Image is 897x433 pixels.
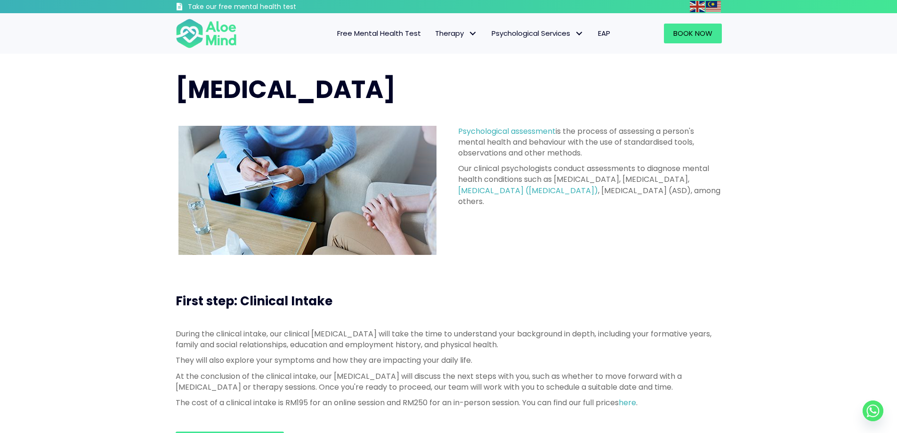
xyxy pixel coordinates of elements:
span: Therapy: submenu [466,27,480,41]
span: Psychological Services: submenu [573,27,586,41]
p: The cost of a clinical intake is RM195 for an online session and RM250 for an in-person session. ... [176,397,722,408]
p: They will also explore your symptoms and how they are impacting your daily life. [176,355,722,366]
a: TherapyTherapy: submenu [428,24,485,43]
span: Free Mental Health Test [337,28,421,38]
a: Malay [706,1,722,12]
a: Whatsapp [863,400,883,421]
a: Psychological ServicesPsychological Services: submenu [485,24,591,43]
a: English [690,1,706,12]
a: Take our free mental health test [176,2,347,13]
a: Book Now [664,24,722,43]
a: Psychological assessment [458,126,556,137]
p: Our clinical psychologists conduct assessments to diagnose mental health conditions such as [MEDI... [458,163,722,207]
span: Psychological Services [492,28,584,38]
span: First step: Clinical Intake [176,293,332,310]
p: is the process of assessing a person's mental health and behaviour with the use of standardised t... [458,126,722,159]
h3: Take our free mental health test [188,2,347,12]
span: EAP [598,28,610,38]
img: psychological assessment [178,126,436,255]
img: en [690,1,705,12]
nav: Menu [249,24,617,43]
a: EAP [591,24,617,43]
span: Book Now [673,28,712,38]
p: At the conclusion of the clinical intake, our [MEDICAL_DATA] will discuss the next steps with you... [176,371,722,392]
img: Aloe mind Logo [176,18,237,49]
a: here [619,397,636,408]
span: [MEDICAL_DATA] [176,72,396,106]
img: ms [706,1,721,12]
span: Therapy [435,28,477,38]
p: During the clinical intake, our clinical [MEDICAL_DATA] will take the time to understand your bac... [176,328,722,350]
a: Free Mental Health Test [330,24,428,43]
a: [MEDICAL_DATA] ([MEDICAL_DATA]) [458,185,598,196]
